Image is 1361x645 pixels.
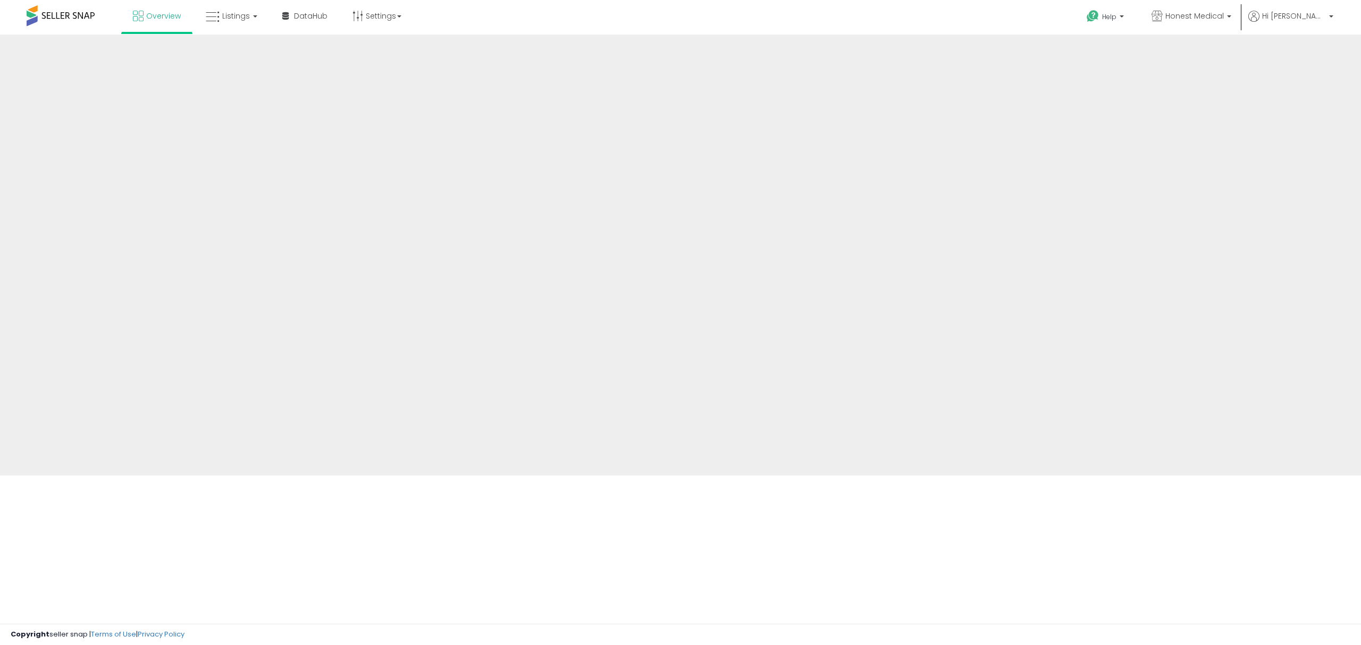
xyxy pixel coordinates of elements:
span: Overview [146,11,181,21]
span: Listings [222,11,250,21]
span: Help [1102,12,1116,21]
span: Hi [PERSON_NAME] [1262,11,1326,21]
span: Honest Medical [1165,11,1224,21]
a: Help [1078,2,1135,35]
span: DataHub [294,11,327,21]
a: Hi [PERSON_NAME] [1248,11,1333,35]
i: Get Help [1086,10,1099,23]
